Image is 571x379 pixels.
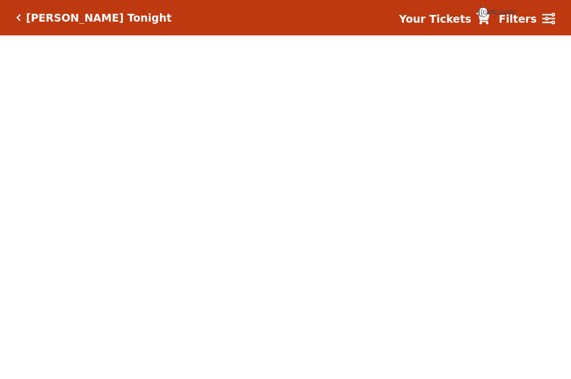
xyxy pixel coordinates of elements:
[499,11,555,27] a: Filters
[26,12,172,24] h5: [PERSON_NAME] Tonight
[499,13,537,25] strong: Filters
[478,7,488,17] span: {{cartCount}}
[16,14,21,22] a: Click here to go back to filters
[399,13,471,25] strong: Your Tickets
[399,11,490,27] a: Your Tickets {{cartCount}}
